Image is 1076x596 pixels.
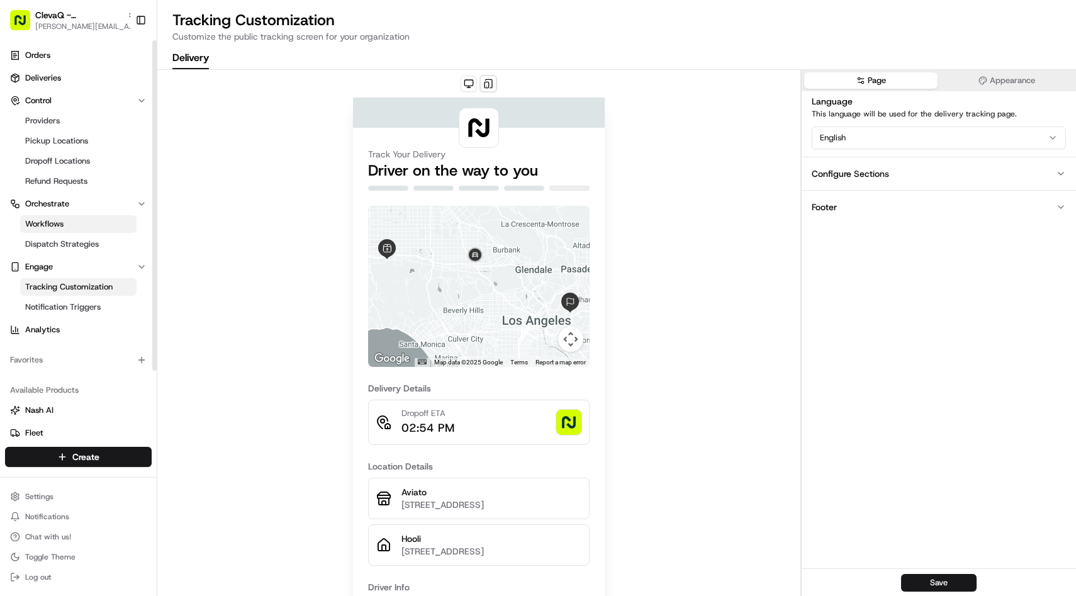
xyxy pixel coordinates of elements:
span: API Documentation [119,183,202,195]
span: Knowledge Base [25,183,96,195]
a: Open this area in Google Maps (opens a new window) [371,351,413,367]
button: Configure Sections [802,157,1076,190]
button: Control [5,91,152,111]
label: Language [812,96,853,107]
h3: Driver Info [368,581,590,593]
a: Notification Triggers [20,298,137,316]
div: 📗 [13,184,23,194]
a: Report a map error [535,359,586,366]
span: Notifications [25,512,69,522]
div: Footer [812,201,837,213]
h2: Driver on the way to you [368,160,590,181]
p: Customize the public tracking screen for your organization [172,30,1061,43]
button: Map camera controls [558,327,583,352]
button: Start new chat [214,124,229,139]
span: Dispatch Strategies [25,239,99,250]
span: Fleet [25,427,43,439]
img: Google [371,351,413,367]
button: Page [804,72,938,89]
button: [PERSON_NAME][EMAIL_ADDRESS][DOMAIN_NAME] [35,21,136,31]
button: ClevaQ - [GEOGRAPHIC_DATA] [35,9,122,21]
div: Configure Sections [812,167,889,180]
a: Refund Requests [20,172,137,190]
span: Orchestrate [25,198,69,210]
div: Favorites [5,350,152,370]
span: Orders [25,50,50,61]
button: Appearance [940,72,1073,89]
button: Engage [5,257,152,277]
div: Start new chat [43,120,206,133]
button: Orchestrate [5,194,152,214]
a: Tracking Customization [20,278,137,296]
span: Workflows [25,218,64,230]
a: Analytics [5,320,152,340]
button: Keyboard shortcuts [418,359,427,364]
button: Delivery [172,48,209,69]
button: Notifications [5,508,152,526]
h3: Delivery Details [368,382,590,395]
button: Toggle Theme [5,548,152,566]
a: Powered byPylon [89,213,152,223]
p: Welcome 👋 [13,50,229,70]
div: We're available if you need us! [43,133,159,143]
a: Workflows [20,215,137,233]
button: Save [901,574,977,592]
a: Dispatch Strategies [20,235,137,253]
button: Fleet [5,423,152,443]
span: Pylon [125,213,152,223]
img: 1736555255976-a54dd68f-1ca7-489b-9aae-adbdc363a1c4 [13,120,35,143]
a: Nash AI [10,405,147,416]
span: Analytics [25,324,60,335]
span: Notification Triggers [25,301,101,313]
button: Footer [802,190,1076,223]
span: Dropoff Locations [25,155,90,167]
span: Log out [25,572,51,582]
span: Create [72,451,99,463]
a: Pickup Locations [20,132,137,150]
img: Nash [13,13,38,38]
a: Fleet [10,427,147,439]
h2: Tracking Customization [172,10,1061,30]
span: Deliveries [25,72,61,84]
button: Nash AI [5,400,152,420]
a: Dropoff Locations [20,152,137,170]
a: Deliveries [5,68,152,88]
p: 02:54 PM [401,419,454,437]
p: Hooli [401,532,581,545]
span: Toggle Theme [25,552,76,562]
button: ClevaQ - [GEOGRAPHIC_DATA][PERSON_NAME][EMAIL_ADDRESS][DOMAIN_NAME] [5,5,130,35]
p: [STREET_ADDRESS] [401,545,581,558]
span: Chat with us! [25,532,71,542]
span: Refund Requests [25,176,87,187]
a: Terms (opens in new tab) [510,359,528,366]
span: Pickup Locations [25,135,88,147]
p: [STREET_ADDRESS] [401,498,581,511]
div: Available Products [5,380,152,400]
p: This language will be used for the delivery tracking page. [812,109,1066,119]
span: Providers [25,115,60,127]
h3: Track Your Delivery [368,148,590,160]
span: Nash AI [25,405,53,416]
button: Create [5,447,152,467]
div: 💻 [106,184,116,194]
button: Chat with us! [5,528,152,546]
img: photo_proof_of_delivery image [556,410,581,435]
a: Orders [5,45,152,65]
span: Settings [25,492,53,502]
span: Map data ©2025 Google [434,359,503,366]
a: 📗Knowledge Base [8,177,101,200]
p: Dropoff ETA [401,408,454,419]
button: Settings [5,488,152,505]
p: Aviato [401,486,581,498]
span: Tracking Customization [25,281,113,293]
a: Providers [20,112,137,130]
h3: Location Details [368,460,590,473]
span: Control [25,95,52,106]
span: Engage [25,261,53,273]
a: 💻API Documentation [101,177,207,200]
input: Got a question? Start typing here... [33,81,227,94]
button: Log out [5,568,152,586]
